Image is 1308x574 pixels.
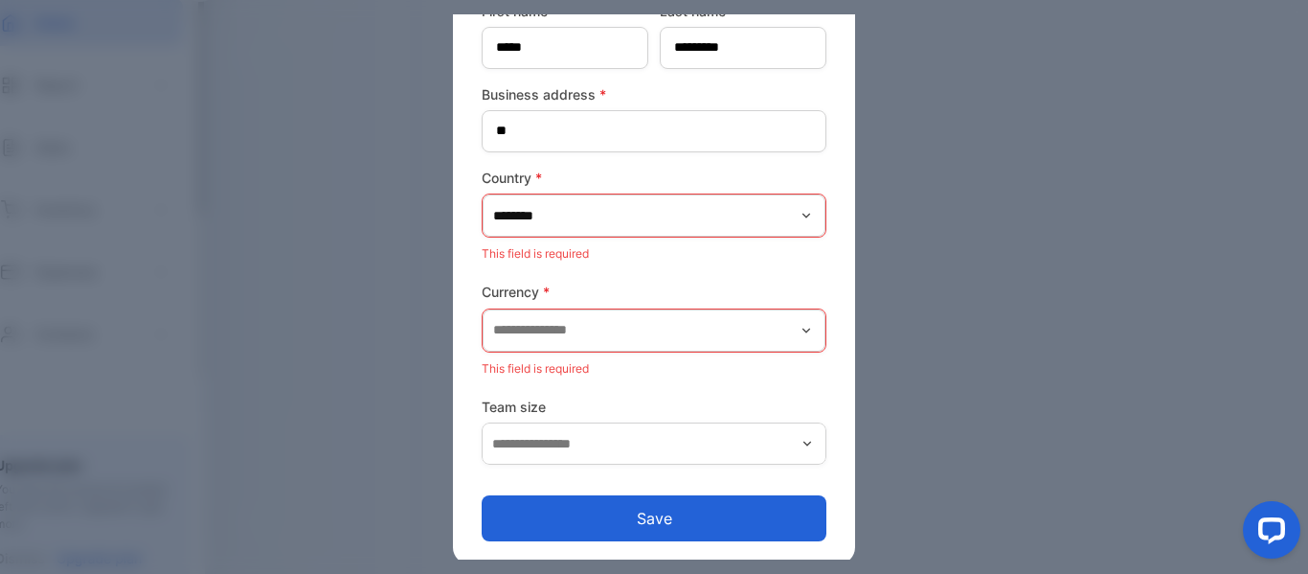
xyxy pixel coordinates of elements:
label: Currency [482,282,826,302]
label: Country [482,168,826,188]
iframe: LiveChat chat widget [1228,494,1308,574]
label: Business address [482,84,826,104]
p: This field is required [482,356,826,381]
label: Team size [482,397,826,417]
button: Save [482,495,826,541]
p: This field is required [482,241,826,266]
